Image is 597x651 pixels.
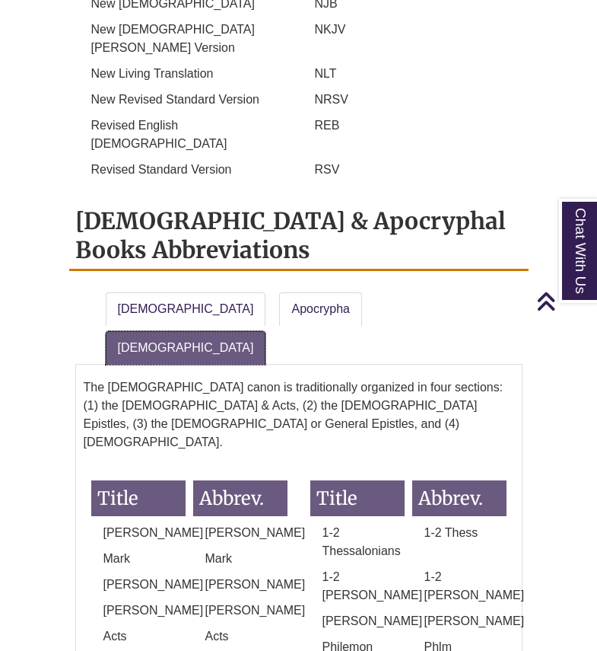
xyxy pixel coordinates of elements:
h3: Abbrev. [193,480,287,516]
p: [PERSON_NAME] [193,602,287,620]
p: [PERSON_NAME] [91,524,186,542]
p: NLT [303,65,519,83]
p: Acts [91,627,186,646]
a: Apocrypha [279,292,362,326]
p: RSV [303,161,519,179]
a: [DEMOGRAPHIC_DATA] [106,292,266,326]
p: [PERSON_NAME] [91,576,186,594]
p: Mark [91,550,186,568]
p: New [DEMOGRAPHIC_DATA][PERSON_NAME] Version [79,21,295,57]
p: 1-2 [PERSON_NAME] [412,568,506,605]
p: Revised English [DEMOGRAPHIC_DATA] [79,116,295,153]
p: Acts [193,627,287,646]
p: 1-2 [PERSON_NAME] [310,568,405,605]
a: [DEMOGRAPHIC_DATA] [106,331,266,365]
h3: Title [310,480,405,516]
h3: Abbrev. [412,480,506,516]
p: [PERSON_NAME] [412,612,506,630]
p: 1-2 Thessalonians [310,524,405,560]
p: New Living Translation [79,65,295,83]
p: [PERSON_NAME] [91,602,186,620]
p: NKJV [303,21,519,39]
p: NRSV [303,91,519,109]
h3: Title [91,480,186,516]
h2: [DEMOGRAPHIC_DATA] & Apocryphal Books Abbreviations [69,202,529,271]
p: [PERSON_NAME] [310,612,405,630]
p: 1-2 Thess [412,524,506,542]
p: [PERSON_NAME] [193,576,287,594]
p: REB [303,116,519,135]
a: Back to Top [536,291,593,311]
p: New Revised Standard Version [79,91,295,109]
p: Revised Standard Version [79,161,295,179]
p: [PERSON_NAME] [193,524,287,542]
p: Mark [193,550,287,568]
p: The [DEMOGRAPHIC_DATA] canon is traditionally organized in four sections: (1) the [DEMOGRAPHIC_DA... [84,372,514,458]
